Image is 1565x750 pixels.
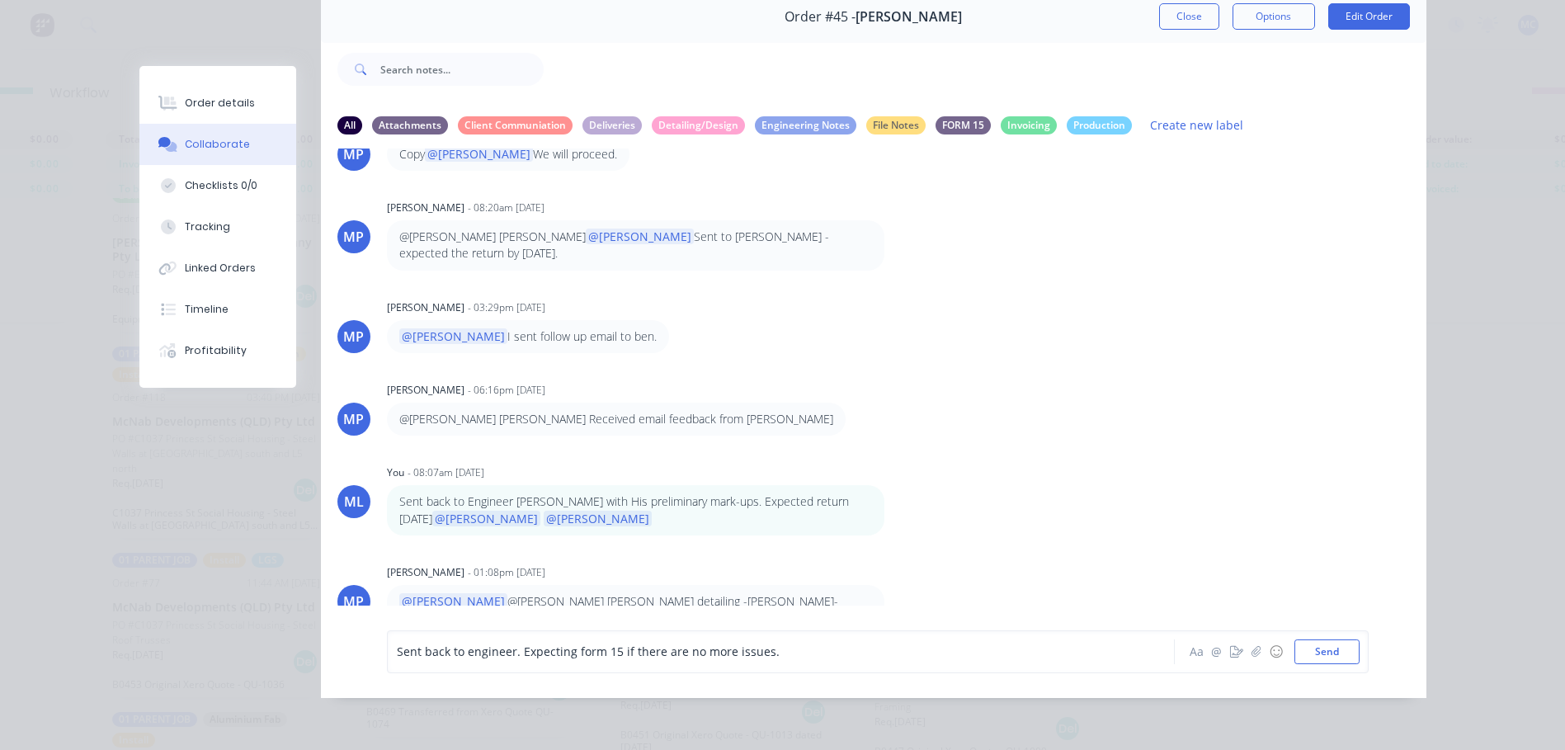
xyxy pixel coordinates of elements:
[399,593,507,609] span: @[PERSON_NAME]
[425,146,533,162] span: @[PERSON_NAME]
[139,330,296,371] button: Profitability
[1233,3,1315,30] button: Options
[185,96,255,111] div: Order details
[139,289,296,330] button: Timeline
[337,116,362,134] div: All
[139,206,296,248] button: Tracking
[344,492,364,512] div: ML
[185,178,257,193] div: Checklists 0/0
[139,83,296,124] button: Order details
[408,465,484,480] div: - 08:07am [DATE]
[387,565,464,580] div: [PERSON_NAME]
[1067,116,1132,134] div: Production
[1294,639,1360,664] button: Send
[399,328,507,344] span: @[PERSON_NAME]
[139,248,296,289] button: Linked Orders
[399,146,617,163] p: Copy We will proceed.
[1187,642,1207,662] button: Aa
[1207,642,1227,662] button: @
[856,9,962,25] span: [PERSON_NAME]
[432,511,540,526] span: @[PERSON_NAME]
[866,116,926,134] div: File Notes
[399,229,872,262] p: @[PERSON_NAME] [PERSON_NAME] Sent to [PERSON_NAME] - expected the return by [DATE].
[1159,3,1219,30] button: Close
[387,200,464,215] div: [PERSON_NAME]
[139,165,296,206] button: Checklists 0/0
[185,261,256,276] div: Linked Orders
[185,219,230,234] div: Tracking
[1266,642,1286,662] button: ☺
[343,144,364,164] div: MP
[544,511,652,526] span: @[PERSON_NAME]
[343,327,364,347] div: MP
[468,383,545,398] div: - 06:16pm [DATE]
[1001,116,1057,134] div: Invoicing
[372,116,448,134] div: Attachments
[399,328,657,345] p: I sent follow up email to ben.
[399,593,872,627] p: @[PERSON_NAME] [PERSON_NAME] detailing -[PERSON_NAME]-structural detailing in progress
[1142,114,1252,136] button: Create new label
[468,300,545,315] div: - 03:29pm [DATE]
[399,493,872,527] p: Sent back to Engineer [PERSON_NAME] with His preliminary mark-ups. Expected return [DATE]
[397,644,780,659] span: Sent back to engineer. Expecting form 15 if there are no more issues.
[468,565,545,580] div: - 01:08pm [DATE]
[936,116,991,134] div: FORM 15
[785,9,856,25] span: Order #45 -
[343,592,364,611] div: MP
[652,116,745,134] div: Detailing/Design
[185,137,250,152] div: Collaborate
[380,53,544,86] input: Search notes...
[185,302,229,317] div: Timeline
[343,227,364,247] div: MP
[185,343,247,358] div: Profitability
[399,411,833,427] p: @[PERSON_NAME] [PERSON_NAME] Received email feedback from [PERSON_NAME]
[387,465,404,480] div: You
[343,409,364,429] div: MP
[387,300,464,315] div: [PERSON_NAME]
[755,116,856,134] div: Engineering Notes
[139,124,296,165] button: Collaborate
[582,116,642,134] div: Deliveries
[586,229,694,244] span: @[PERSON_NAME]
[387,383,464,398] div: [PERSON_NAME]
[458,116,573,134] div: Client Communiation
[468,200,544,215] div: - 08:20am [DATE]
[1328,3,1410,30] button: Edit Order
